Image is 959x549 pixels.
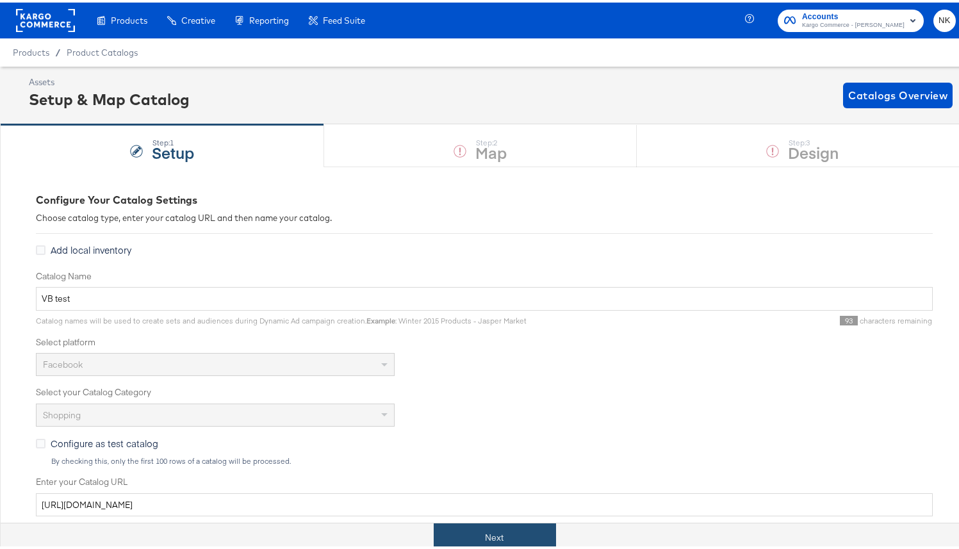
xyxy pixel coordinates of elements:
span: Facebook [43,356,83,368]
span: Accounts [802,8,905,21]
span: / [49,45,67,55]
div: characters remaining [527,313,933,324]
span: Add local inventory [51,241,131,254]
div: Assets [29,74,190,86]
button: NK [933,7,956,29]
label: Enter your Catalog URL [36,473,933,486]
div: By checking this, only the first 100 rows of a catalog will be processed. [51,454,933,463]
div: Step: 1 [152,136,195,145]
button: Catalogs Overview [843,80,953,106]
strong: Setup [152,139,195,160]
input: Name your catalog e.g. My Dynamic Product Catalog [36,284,933,308]
label: Catalog Name [36,268,933,280]
input: Enter Catalog URL, e.g. http://www.example.com/products.xml [36,491,933,514]
span: Shopping [43,407,81,418]
div: Setup & Map Catalog [29,86,190,108]
span: Products [111,13,147,23]
button: AccountsKargo Commerce - [PERSON_NAME] [778,7,924,29]
span: Reporting [249,13,289,23]
label: Select your Catalog Category [36,384,933,396]
span: Configure as test catalog [51,434,158,447]
span: 93 [840,313,858,323]
span: Creative [181,13,215,23]
div: Choose catalog type, enter your catalog URL and then name your catalog. [36,209,933,222]
span: Catalog names will be used to create sets and audiences during Dynamic Ad campaign creation. : Wi... [36,313,527,323]
span: Catalogs Overview [848,84,947,102]
a: Product Catalogs [67,45,138,55]
label: Select platform [36,334,933,346]
span: NK [939,11,951,26]
span: Products [13,45,49,55]
span: Kargo Commerce - [PERSON_NAME] [802,18,905,28]
strong: Example [366,313,395,323]
span: Feed Suite [323,13,365,23]
div: Configure Your Catalog Settings [36,190,933,205]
